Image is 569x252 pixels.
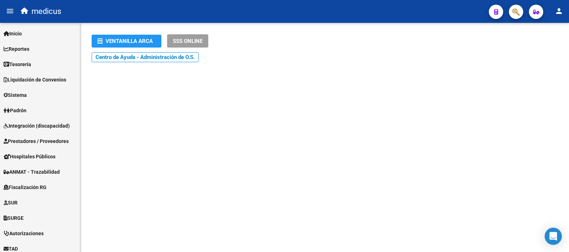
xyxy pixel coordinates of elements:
[4,91,27,99] span: Sistema
[4,45,29,53] span: Reportes
[92,35,161,48] button: Ventanilla ARCA
[4,229,44,237] span: Autorizaciones
[4,199,18,207] span: SUR
[97,35,156,48] div: Ventanilla ARCA
[4,183,47,191] span: Fiscalización RG
[4,168,60,176] span: ANMAT - Trazabilidad
[555,7,563,15] mat-icon: person
[4,30,22,38] span: Inicio
[4,137,69,145] span: Prestadores / Proveedores
[4,122,70,130] span: Integración (discapacidad)
[4,107,26,114] span: Padrón
[4,214,24,222] span: SURGE
[31,4,61,19] span: medicus
[545,228,562,245] div: Open Intercom Messenger
[4,153,55,160] span: Hospitales Públicos
[92,52,199,62] a: Centro de Ayuda - Administración de O.S.
[167,34,208,48] button: SSS ONLINE
[4,60,31,68] span: Tesorería
[4,76,66,84] span: Liquidación de Convenios
[6,7,14,15] mat-icon: menu
[173,38,203,44] span: SSS ONLINE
